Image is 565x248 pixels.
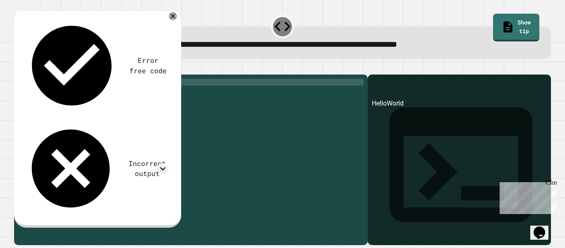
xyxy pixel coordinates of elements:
iframe: chat widget [530,215,557,240]
div: Incorrect output [126,159,169,179]
iframe: chat widget [496,179,557,214]
div: Chat with us now!Close [3,3,57,53]
a: Show tip [493,14,539,41]
div: Error free code [128,55,169,76]
div: HelloWorld [372,99,547,245]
